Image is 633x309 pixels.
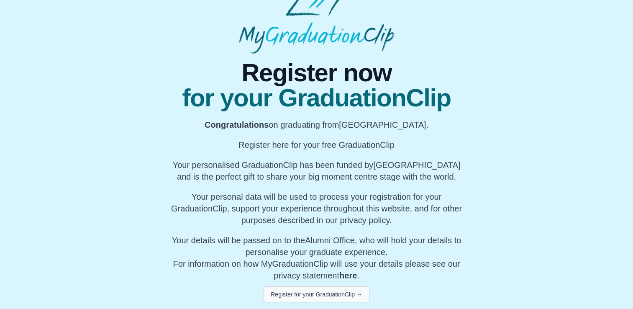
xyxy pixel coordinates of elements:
[168,119,465,131] p: on graduating from [GEOGRAPHIC_DATA].
[172,236,461,257] span: Your details will be passed on to the , who will hold your details to personalise your graduate e...
[168,191,465,226] p: Your personal data will be used to process your registration for your GraduationClip, support you...
[339,271,357,280] a: here
[168,85,465,111] span: for your GraduationClip
[168,159,465,183] p: Your personalised GraduationClip has been funded by [GEOGRAPHIC_DATA] and is the perfect gift to ...
[168,60,465,85] span: Register now
[172,236,461,280] span: For information on how MyGraduationClip will use your details please see our privacy statement .
[168,139,465,151] p: Register here for your free GraduationClip
[205,120,269,129] b: Congratulations
[264,286,369,302] button: Register for your GraduationClip →
[305,236,355,245] span: Alumni Office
